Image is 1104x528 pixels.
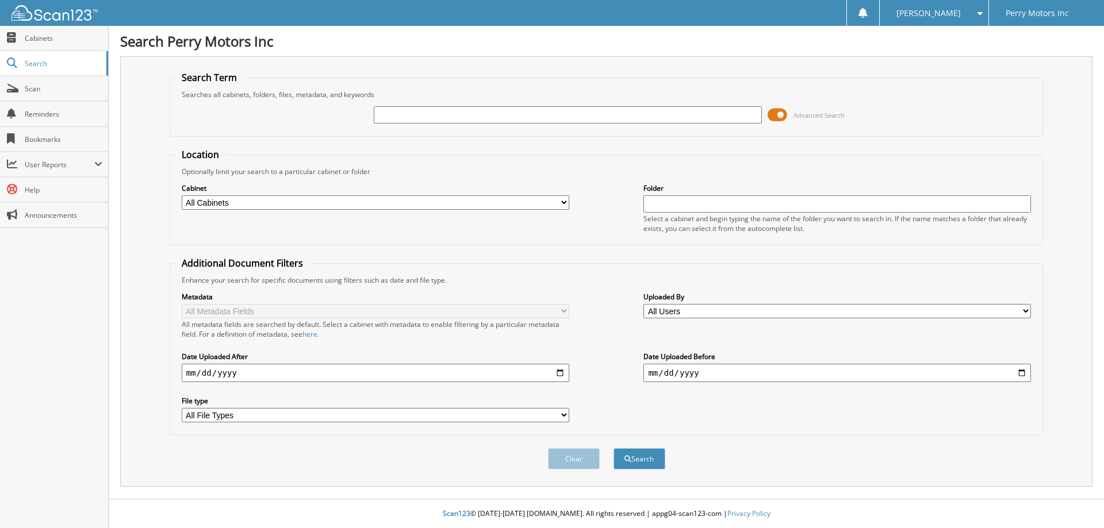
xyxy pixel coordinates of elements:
div: Optionally limit your search to a particular cabinet or folder [176,167,1037,176]
span: Help [25,185,102,195]
span: Scan123 [443,508,470,518]
label: Cabinet [182,183,569,193]
span: Search [25,59,101,68]
label: File type [182,396,569,406]
legend: Additional Document Filters [176,257,309,269]
label: Metadata [182,292,569,302]
legend: Search Term [176,71,243,84]
input: start [182,364,569,382]
span: Reminders [25,109,102,119]
div: Enhance your search for specific documents using filters such as date and file type. [176,275,1037,285]
label: Date Uploaded Before [643,352,1031,361]
a: here [302,329,317,339]
div: All metadata fields are searched by default. Select a cabinet with metadata to enable filtering b... [182,319,569,339]
span: Bookmarks [25,134,102,144]
label: Folder [643,183,1031,193]
input: end [643,364,1031,382]
a: Privacy Policy [727,508,770,518]
span: Cabinets [25,33,102,43]
img: scan123-logo-white.svg [11,5,98,21]
div: © [DATE]-[DATE] [DOMAIN_NAME]. All rights reserved | appg04-scan123-com | [109,500,1104,528]
span: [PERSON_NAME] [896,10,961,17]
span: User Reports [25,160,94,169]
div: Select a cabinet and begin typing the name of the folder you want to search in. If the name match... [643,214,1031,233]
span: Announcements [25,210,102,220]
button: Clear [548,448,600,469]
label: Date Uploaded After [182,352,569,361]
span: Advanced Search [793,111,845,120]
legend: Location [176,148,225,161]
span: Perry Motors Inc [1006,10,1069,17]
button: Search [614,448,665,469]
span: Scan [25,84,102,94]
h1: Search Perry Motors Inc [120,32,1092,51]
div: Searches all cabinets, folders, files, metadata, and keywords [176,90,1037,99]
label: Uploaded By [643,292,1031,302]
